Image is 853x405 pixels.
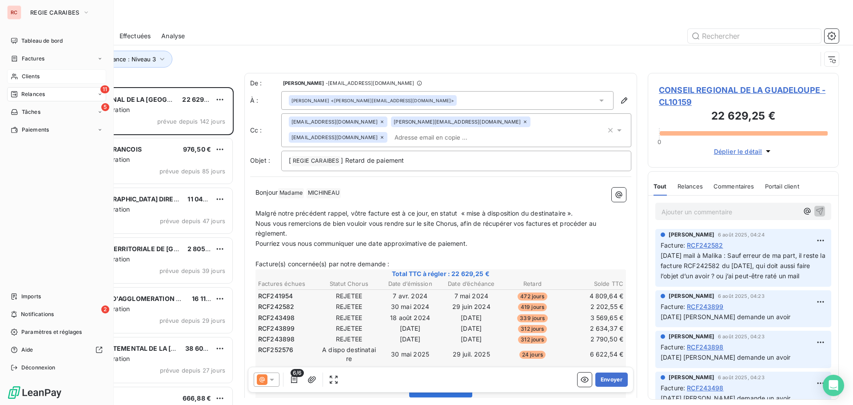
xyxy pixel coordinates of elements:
[661,383,685,393] span: Facture :
[718,293,765,299] span: 6 août 2025, 04:23
[661,342,685,352] span: Facture :
[160,367,225,374] span: prévue depuis 27 jours
[380,302,440,312] td: 30 mai 2024
[563,279,624,289] th: Solde TTC
[669,231,714,239] span: [PERSON_NAME]
[380,291,440,301] td: 7 avr. 2024
[659,108,828,126] h3: 22 629,25 €
[63,51,172,68] button: Niveau de relance : Niveau 3
[661,394,791,402] span: [DATE] [PERSON_NAME] demande un avoir
[380,313,440,323] td: 18 août 2024
[441,334,502,344] td: [DATE]
[159,317,225,324] span: prévue depuis 29 jours
[678,183,703,190] span: Relances
[250,96,281,105] label: À :
[289,156,291,164] span: [
[255,240,467,247] span: Pourriez vous nous communiquer une date approximative de paiement.
[441,345,502,364] td: 29 juil. 2025
[250,126,281,135] label: Cc :
[661,241,685,250] span: Facture :
[187,245,222,253] span: 2 805,63 €
[258,292,293,301] span: RCF241954
[441,302,502,312] td: 29 juin 2024
[563,324,624,333] td: 2 634,37 €
[257,269,625,278] span: Total TTC à régler : 22 629,25 €
[21,37,63,45] span: Tableau de bord
[688,29,821,43] input: Rechercher
[161,32,185,40] span: Analyse
[101,305,109,313] span: 2
[22,72,40,80] span: Clients
[658,138,661,145] span: 0
[183,145,211,153] span: 976,50 €
[441,291,502,301] td: 7 mai 2024
[7,289,106,304] a: Imports
[291,119,378,124] span: [EMAIL_ADDRESS][DOMAIN_NAME]
[441,324,502,333] td: [DATE]
[21,346,33,354] span: Aide
[21,90,45,98] span: Relances
[519,351,546,359] span: 24 jours
[563,302,624,312] td: 2 202,55 €
[654,183,667,190] span: Tout
[563,334,624,344] td: 2 790,50 €
[21,293,41,301] span: Imports
[380,324,440,333] td: [DATE]
[255,188,278,196] span: Bonjour
[100,85,109,93] span: 11
[258,335,295,344] span: RCF243898
[7,87,106,101] a: 11Relances
[380,279,440,289] th: Date d’émission
[669,292,714,300] span: [PERSON_NAME]
[22,126,49,134] span: Paiements
[7,34,106,48] a: Tableau de bord
[380,334,440,344] td: [DATE]
[291,156,340,166] span: REGIE CARAIBES
[711,146,776,156] button: Déplier le détail
[518,336,546,344] span: 312 jours
[319,313,379,323] td: REJETEE
[687,342,723,352] span: RCF243898
[669,373,714,381] span: [PERSON_NAME]
[659,84,828,108] span: CONSEIL REGIONAL DE LA GUADELOUPE - CL10159
[21,364,56,372] span: Déconnexion
[669,333,714,341] span: [PERSON_NAME]
[21,310,54,318] span: Notifications
[63,245,232,253] span: COLLECTIVITE TERRITORIALE DE [GEOGRAPHIC_DATA]
[63,195,235,203] span: VILLE DE [GEOGRAPHIC_DATA] DIRECTION DES SPORTS
[22,108,40,116] span: Tâches
[380,345,440,364] td: 30 mai 2025
[319,324,379,333] td: REJETEE
[258,313,295,322] span: RCF243498
[255,220,598,237] span: Nous vous remercions de bien vouloir vous rendre sur le site Chorus, afin de récupérer vos factur...
[441,279,502,289] th: Date d’échéance
[563,313,624,323] td: 3 569,65 €
[258,345,293,354] span: RCF252576
[687,302,723,311] span: RCF243899
[160,217,225,225] span: prévue depuis 47 jours
[291,97,454,104] div: <[PERSON_NAME][EMAIL_ADDRESS][DOMAIN_NAME]>
[319,279,379,289] th: Statut Chorus
[518,293,547,301] span: 472 jours
[76,56,156,63] span: Niveau de relance : Niveau 3
[250,79,281,88] span: De :
[687,383,723,393] span: RCF243498
[661,302,685,311] span: Facture :
[43,87,234,405] div: grid
[563,291,624,301] td: 4 809,64 €
[319,302,379,312] td: REJETEE
[517,314,547,322] span: 339 jours
[182,96,220,103] span: 22 629,25 €
[765,183,799,190] span: Portail client
[718,334,765,339] span: 6 août 2025, 04:23
[258,302,294,311] span: RCF242582
[718,232,765,237] span: 6 août 2025, 04:24
[291,369,304,377] span: 6/6
[319,334,379,344] td: REJETEE
[563,345,624,364] td: 6 622,54 €
[7,69,106,84] a: Clients
[661,313,791,321] span: [DATE] [PERSON_NAME] demande un avoir
[157,118,225,125] span: prévue depuis 142 jours
[394,119,521,124] span: [PERSON_NAME][EMAIL_ADDRESS][DOMAIN_NAME]
[258,324,295,333] span: RCF243899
